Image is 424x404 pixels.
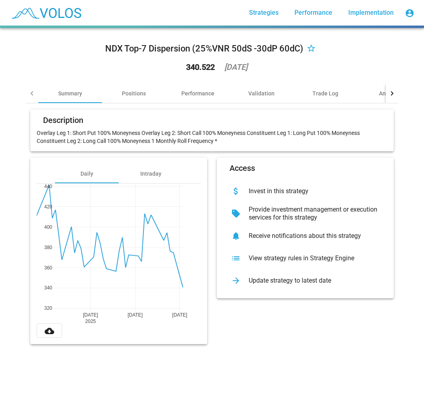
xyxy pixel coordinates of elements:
[242,206,381,222] div: Provide investment management or execution services for this strategy
[230,185,242,198] mat-icon: attach_money
[242,254,381,262] div: View strategy rules in Strategy Engine
[43,116,83,124] mat-card-title: Description
[186,63,215,71] div: 340.522
[249,9,279,16] span: Strategies
[242,232,381,240] div: Receive notifications about this strategy
[230,230,242,242] mat-icon: notifications
[230,207,242,220] mat-icon: sell
[181,89,214,97] div: Performance
[342,6,400,20] a: Implementation
[405,8,414,18] mat-icon: account_circle
[288,6,339,20] a: Performance
[348,9,394,16] span: Implementation
[230,164,255,172] mat-card-title: Access
[223,180,387,202] button: Invest in this strategy
[80,170,93,178] div: Daily
[58,89,82,97] div: Summary
[6,3,85,23] img: blue_transparent.png
[248,89,275,97] div: Validation
[379,89,399,97] div: Analyze
[242,277,381,285] div: Update strategy to latest date
[242,187,381,195] div: Invest in this strategy
[105,42,303,55] div: NDX Top-7 Dispersion (25%VNR 50dS -30dP 60dC)
[243,6,285,20] a: Strategies
[140,170,161,178] div: Intraday
[223,225,387,247] button: Receive notifications about this strategy
[230,252,242,265] mat-icon: list
[223,247,387,269] button: View strategy rules in Strategy Engine
[306,44,316,54] mat-icon: star_border
[223,202,387,225] button: Provide investment management or execution services for this strategy
[45,326,54,336] mat-icon: cloud_download
[224,63,247,71] div: [DATE]
[312,89,338,97] div: Trade Log
[223,269,387,292] button: Update strategy to latest date
[26,103,398,351] summary: DescriptionOverlay Leg 1: Short Put 100% Moneyness Overlay Leg 2: Short Call 100% Moneyness Const...
[37,129,387,145] p: Overlay Leg 1: Short Put 100% Moneyness Overlay Leg 2: Short Call 100% Moneyness Constituent Leg ...
[230,274,242,287] mat-icon: arrow_forward
[294,9,332,16] span: Performance
[122,89,146,97] div: Positions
